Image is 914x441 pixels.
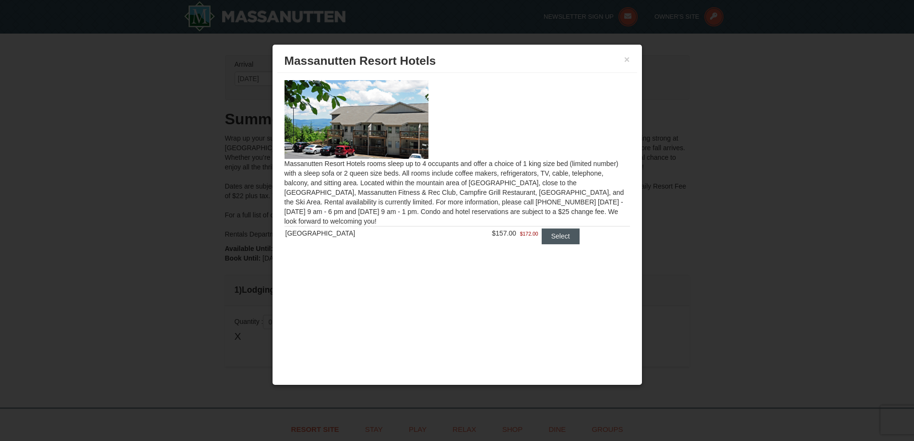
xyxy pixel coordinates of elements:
button: × [624,55,630,64]
span: $157.00 [492,229,516,237]
span: Massanutten Resort Hotels [285,54,436,67]
div: [GEOGRAPHIC_DATA] [285,228,436,238]
button: Select [542,228,580,244]
span: $172.00 [520,229,538,238]
div: Massanutten Resort Hotels rooms sleep up to 4 occupants and offer a choice of 1 king size bed (li... [277,73,637,263]
img: 19219026-1-e3b4ac8e.jpg [285,80,428,159]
